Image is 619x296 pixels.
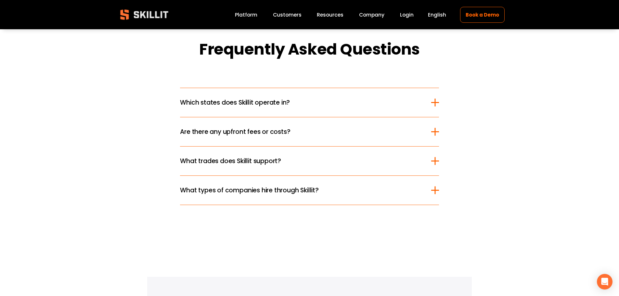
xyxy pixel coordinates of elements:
div: Open Intercom Messenger [597,274,613,290]
span: What trades does Skillit support? [180,156,431,166]
img: Skillit [115,5,174,24]
span: Resources [317,11,343,19]
button: Are there any upfront fees or costs? [180,117,439,146]
strong: Frequently Asked Questions [199,38,420,60]
span: English [428,11,446,19]
a: Book a Demo [460,7,504,23]
a: Platform [235,10,257,19]
button: What trades does Skillit support? [180,147,439,175]
span: Which states does Skillit operate in? [180,98,431,107]
span: Are there any upfront fees or costs? [180,127,431,136]
button: What types of companies hire through Skillit? [180,176,439,205]
a: Customers [273,10,302,19]
a: Login [400,10,414,19]
button: Which states does Skillit operate in? [180,88,439,117]
a: Company [359,10,384,19]
span: What types of companies hire through Skillit? [180,186,431,195]
div: language picker [428,10,446,19]
a: folder dropdown [317,10,343,19]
